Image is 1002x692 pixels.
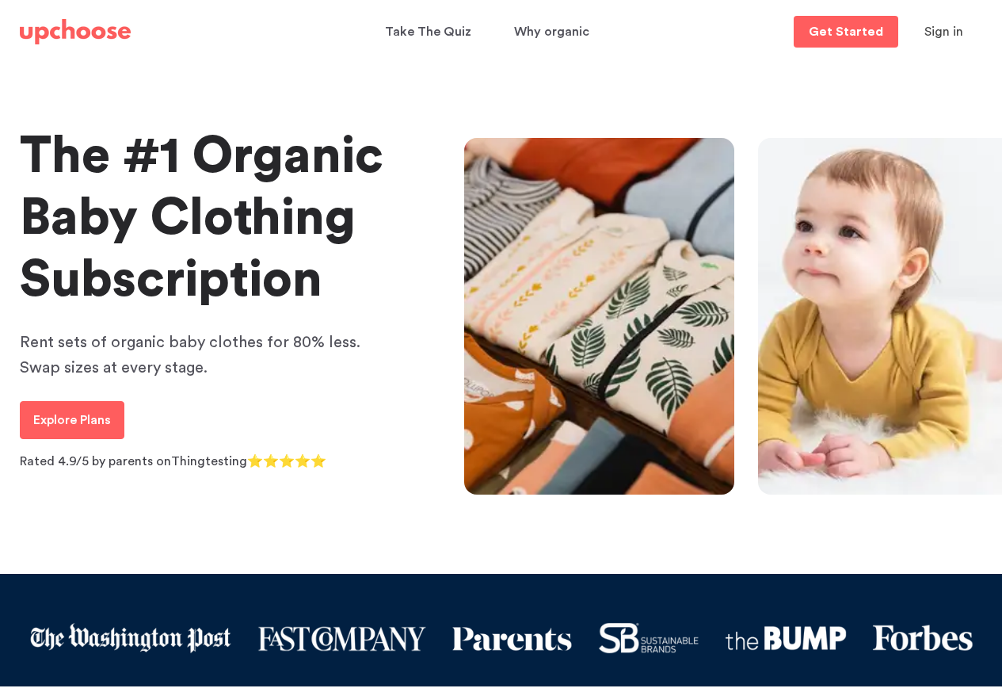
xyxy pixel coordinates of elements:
[29,622,231,654] img: Washington post logo
[20,330,400,380] p: Rent sets of organic baby clothes for 80% less. Swap sizes at every stage.
[385,17,476,48] a: Take The Quiz
[905,16,983,48] button: Sign in
[20,401,124,439] a: Explore Plans
[20,16,131,48] a: UpChoose
[514,17,589,48] span: Why organic
[20,19,131,44] img: UpChoose
[33,411,111,430] p: Explore Plans
[794,16,898,48] a: Get Started
[385,19,471,44] p: Take The Quiz
[171,455,247,468] a: Thingtesting
[464,138,735,495] img: Gorgeous organic baby clothes with intricate prints and designs, neatly folded on a table
[247,455,326,468] span: ⭐⭐⭐⭐⭐
[20,131,383,305] span: The #1 Organic Baby Clothing Subscription
[924,25,963,38] span: Sign in
[725,625,847,651] img: the Bump logo
[598,622,699,654] img: Sustainable brands logo
[809,25,883,38] p: Get Started
[451,625,573,652] img: Parents logo
[257,625,425,652] img: logo fast company
[872,624,973,653] img: Forbes logo
[20,455,171,468] span: Rated 4.9/5 by parents on
[514,17,594,48] a: Why organic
